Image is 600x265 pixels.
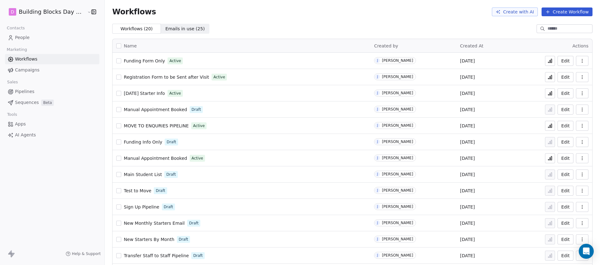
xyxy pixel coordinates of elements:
span: [DATE] [460,106,475,113]
div: J [377,155,378,160]
span: Draft [179,237,188,242]
div: [PERSON_NAME] [382,237,413,241]
a: People [5,32,99,43]
button: Edit [557,72,573,82]
a: Manual Appointment Booked [124,155,187,161]
div: J [377,58,378,63]
button: Create with AI [492,7,538,16]
div: [PERSON_NAME] [382,123,413,128]
div: J [377,107,378,112]
span: Marketing [4,45,30,54]
span: Pipelines [15,88,34,95]
span: New Monthly Starters Email [124,221,185,226]
span: Created At [460,43,483,48]
span: Sign Up Pipeline [124,204,159,209]
button: Edit [557,121,573,131]
span: [DATE] [460,90,475,96]
a: Transfer Staff to Staff Pipeline [124,253,189,259]
span: Draft [167,139,176,145]
button: Edit [557,137,573,147]
div: J [377,220,378,225]
a: Help & Support [66,251,101,256]
button: Edit [557,202,573,212]
span: [DATE] [460,236,475,243]
span: Active [213,74,225,80]
a: [DATE] Starter Info [124,90,165,96]
div: [PERSON_NAME] [382,140,413,144]
div: [PERSON_NAME] [382,204,413,209]
div: [PERSON_NAME] [382,58,413,63]
div: J [377,123,378,128]
span: [DATE] [460,171,475,178]
a: Test to Move [124,188,151,194]
span: [DATE] [460,58,475,64]
a: Funding Info Only [124,139,162,145]
a: New Starters By Month [124,236,174,243]
span: Funding Form Only [124,58,165,63]
span: Manual Appointment Booked [124,156,187,161]
span: [DATE] [460,188,475,194]
span: Name [124,43,137,49]
span: Active [192,155,203,161]
span: Workflows [112,7,156,16]
div: Open Intercom Messenger [579,244,594,259]
div: J [377,91,378,96]
button: Edit [557,251,573,261]
div: [PERSON_NAME] [382,253,413,258]
button: Edit [557,186,573,196]
span: Draft [193,253,202,258]
span: MOVE TO ENQURIES PIPELINE [124,123,188,128]
span: Manual Appointment Booked [124,107,187,112]
div: [PERSON_NAME] [382,221,413,225]
div: [PERSON_NAME] [382,156,413,160]
span: [DATE] [460,220,475,226]
span: Building Blocks Day Nurseries [19,8,86,16]
a: Apps [5,119,99,129]
button: Edit [557,218,573,228]
span: [DATE] [460,74,475,80]
span: Test to Move [124,188,151,193]
span: Draft [164,204,173,210]
span: Sales [4,77,21,87]
button: Edit [557,153,573,163]
a: MOVE TO ENQURIES PIPELINE [124,123,188,129]
a: Pipelines [5,86,99,97]
span: Draft [156,188,165,194]
a: AI Agents [5,130,99,140]
a: Edit [557,169,573,179]
div: J [377,237,378,242]
button: Create Workflow [542,7,592,16]
button: Edit [557,56,573,66]
span: Draft [166,172,176,177]
span: AI Agents [15,132,36,138]
a: Edit [557,105,573,115]
a: Sign Up Pipeline [124,204,159,210]
div: [PERSON_NAME] [382,172,413,176]
span: Workflows [15,56,37,62]
span: Campaigns [15,67,39,73]
a: Workflows [5,54,99,64]
span: [DATE] [460,155,475,161]
a: Manual Appointment Booked [124,106,187,113]
div: J [377,188,378,193]
span: Main Student List [124,172,162,177]
span: Transfer Staff to Staff Pipeline [124,253,189,258]
button: Edit [557,234,573,244]
span: People [15,34,30,41]
a: Funding Form Only [124,58,165,64]
div: J [377,74,378,79]
span: [DATE] [460,253,475,259]
span: Draft [192,107,201,112]
span: Contacts [4,23,27,33]
span: D [11,9,14,15]
button: Edit [557,88,573,98]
